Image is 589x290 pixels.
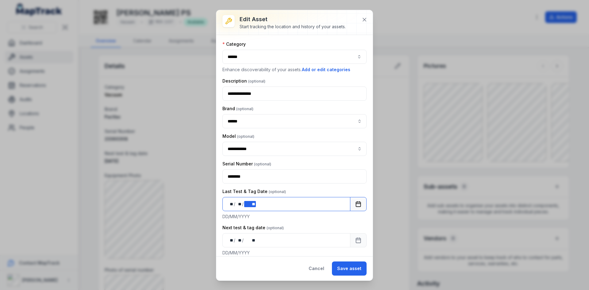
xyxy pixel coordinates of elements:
[222,214,367,220] p: DD/MM/YYYY
[240,15,346,24] h3: Edit asset
[222,78,265,84] label: Description
[234,237,236,243] div: /
[222,250,367,256] p: DD/MM/YYYY
[244,201,256,207] div: year,
[222,66,367,73] p: Enhance discoverability of your assets.
[222,106,253,112] label: Brand
[236,201,242,207] div: month,
[302,66,351,73] button: Add or edit categories
[242,201,244,207] div: /
[332,261,367,276] button: Save asset
[222,161,271,167] label: Serial Number
[228,201,234,207] div: day,
[222,41,246,47] label: Category
[240,24,346,30] div: Start tracking the location and history of your assets.
[303,261,329,276] button: Cancel
[222,114,367,128] input: asset-edit:cf[95398f92-8612-421e-aded-2a99c5a8da30]-label
[350,233,367,247] button: Calendar
[234,201,236,207] div: /
[242,237,244,243] div: /
[222,142,367,156] input: asset-edit:cf[ae11ba15-1579-4ecc-996c-910ebae4e155]-label
[222,133,254,139] label: Model
[222,225,284,231] label: Next test & tag date
[350,197,367,211] button: Calendar
[228,237,234,243] div: day,
[236,237,242,243] div: month,
[244,237,256,243] div: year,
[222,188,286,195] label: Last Test & Tag Date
